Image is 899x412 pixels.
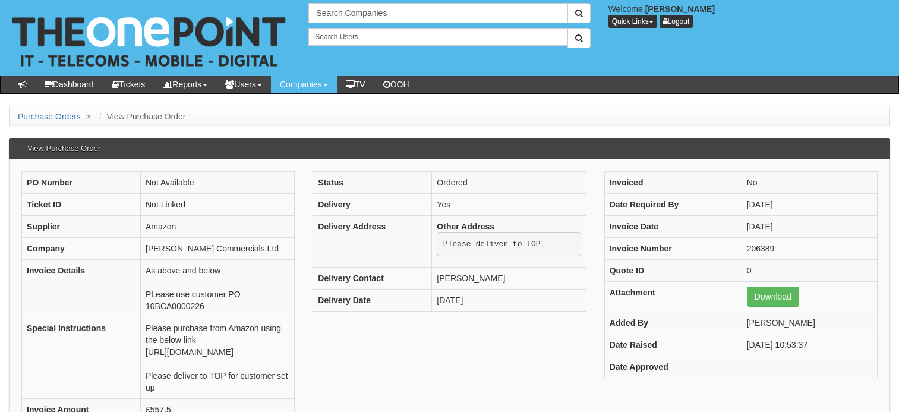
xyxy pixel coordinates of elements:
[313,194,432,216] th: Delivery
[604,260,742,282] th: Quote ID
[604,238,742,260] th: Invoice Number
[141,194,295,216] td: Not Linked
[742,216,877,238] td: [DATE]
[645,4,715,14] b: [PERSON_NAME]
[604,194,742,216] th: Date Required By
[22,260,141,317] th: Invoice Details
[604,312,742,334] th: Added By
[36,76,103,93] a: Dashboard
[141,260,295,317] td: As above and below PLease use customer PO 10BCA0000226
[308,28,567,46] input: Search Users
[742,172,877,194] td: No
[432,289,586,311] td: [DATE]
[604,216,742,238] th: Invoice Date
[313,216,432,268] th: Delivery Address
[313,289,432,311] th: Delivery Date
[604,334,742,356] th: Date Raised
[96,111,186,122] li: View Purchase Order
[216,76,271,93] a: Users
[337,76,374,93] a: TV
[660,15,693,28] a: Logout
[313,267,432,289] th: Delivery Contact
[604,172,742,194] th: Invoiced
[313,172,432,194] th: Status
[437,222,494,231] b: Other Address
[374,76,418,93] a: OOH
[141,238,295,260] td: [PERSON_NAME] Commercials Ltd
[103,76,154,93] a: Tickets
[308,3,567,23] input: Search Companies
[608,15,657,28] button: Quick Links
[21,139,106,159] h3: View Purchase Order
[22,194,141,216] th: Ticket ID
[432,172,586,194] td: Ordered
[432,267,586,289] td: [PERSON_NAME]
[604,282,742,312] th: Attachment
[742,194,877,216] td: [DATE]
[141,317,295,399] td: Please purchase from Amazon using the below link [URL][DOMAIN_NAME] Please deliver to TOP for cus...
[141,172,295,194] td: Not Available
[742,238,877,260] td: 206389
[604,356,742,378] th: Date Approved
[22,172,141,194] th: PO Number
[742,312,877,334] td: [PERSON_NAME]
[271,76,337,93] a: Companies
[141,216,295,238] td: Amazon
[18,112,81,121] a: Purchase Orders
[22,317,141,399] th: Special Instructions
[432,194,586,216] td: Yes
[83,112,94,121] span: >
[742,260,877,282] td: 0
[747,287,799,307] a: Download
[600,3,899,28] div: Welcome,
[154,76,216,93] a: Reports
[437,232,581,256] pre: Please deliver to TOP
[22,216,141,238] th: Supplier
[742,334,877,356] td: [DATE] 10:53:37
[22,238,141,260] th: Company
